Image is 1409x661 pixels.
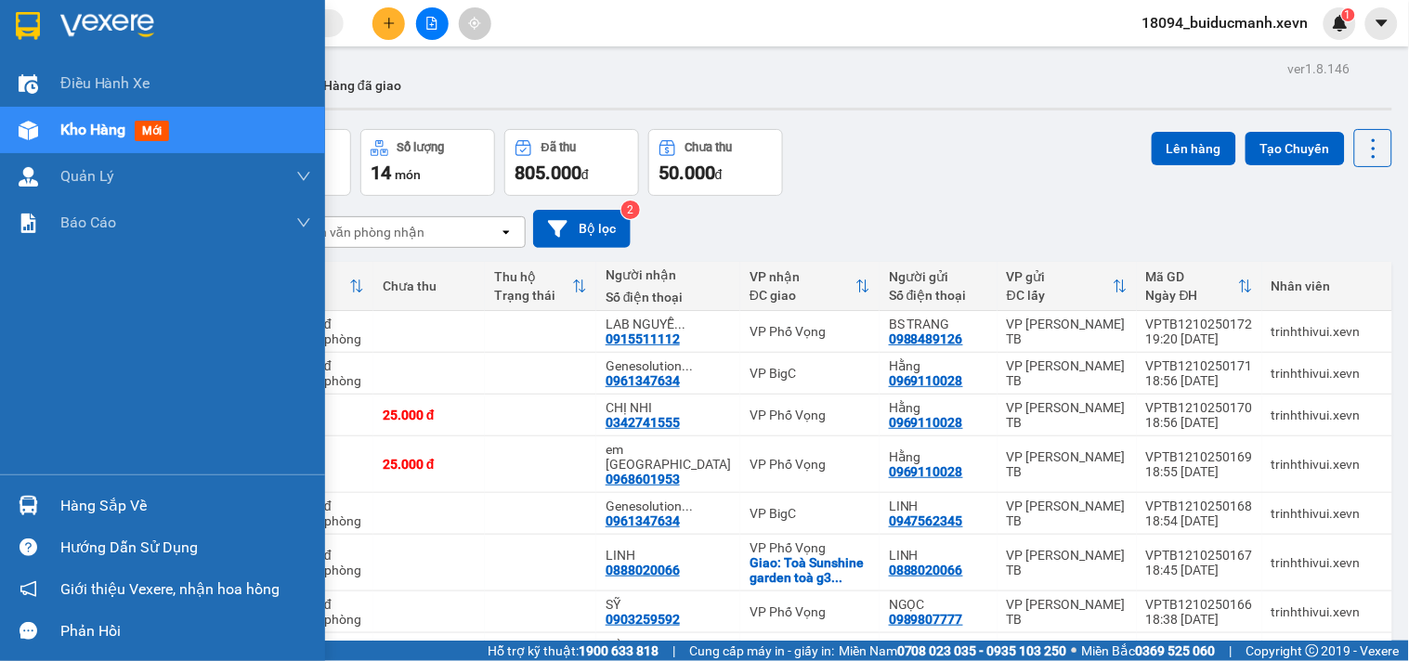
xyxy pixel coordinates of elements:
[606,415,680,430] div: 0342741555
[606,290,731,305] div: Số điện thoại
[606,317,731,331] div: LAB NGUYỄN HỢI
[889,269,988,284] div: Người gửi
[889,563,963,577] div: 0888020066
[395,167,421,182] span: món
[1007,358,1128,388] div: VP [PERSON_NAME] TB
[621,201,640,219] sup: 2
[889,400,988,415] div: Hằng
[494,269,572,284] div: Thu hộ
[504,129,639,196] button: Đã thu805.000đ
[1146,499,1253,513] div: VPTB1210250168
[308,63,416,108] button: Hàng đã giao
[659,162,715,184] span: 50.000
[1146,331,1253,346] div: 19:20 [DATE]
[1007,400,1128,430] div: VP [PERSON_NAME] TB
[740,262,880,311] th: Toggle SortBy
[1306,644,1319,657] span: copyright
[889,415,963,430] div: 0969110028
[889,612,963,627] div: 0989807777
[533,210,631,248] button: Bộ lọc
[606,400,731,415] div: CHỊ NHI
[60,71,150,95] span: Điều hành xe
[459,7,491,40] button: aim
[60,492,311,520] div: Hàng sắp về
[579,643,659,658] strong: 1900 633 818
[606,331,680,346] div: 0915511112
[750,408,870,422] div: VP Phố Vọng
[889,597,988,612] div: NGỌC
[839,641,1067,661] span: Miền Nam
[416,7,449,40] button: file-add
[1146,269,1238,284] div: Mã GD
[715,167,723,182] span: đ
[889,331,963,346] div: 0988489126
[1007,597,1128,627] div: VP [PERSON_NAME] TB
[606,563,680,577] div: 0888020066
[750,288,855,303] div: ĐC giao
[606,639,731,654] div: HÙNG
[20,538,37,556] span: question-circle
[16,12,40,40] img: logo-vxr
[1146,373,1253,388] div: 18:56 [DATE]
[889,464,963,479] div: 0969110028
[371,162,391,184] span: 14
[1007,288,1113,303] div: ĐC lấy
[606,373,680,388] div: 0961347634
[606,513,680,528] div: 0961347634
[383,17,396,30] span: plus
[889,513,963,528] div: 0947562345
[19,74,38,94] img: warehouse-icon
[750,604,870,619] div: VP Phố Vọng
[1342,8,1355,21] sup: 1
[19,496,38,515] img: warehouse-icon
[889,358,988,373] div: Hằng
[1128,11,1324,34] span: 18094_buiducmanh.xevn
[1146,449,1253,464] div: VPTB1210250169
[1146,400,1253,415] div: VPTB1210250170
[606,612,680,627] div: 0903259592
[889,639,988,654] div: NGỌC
[1374,15,1390,32] span: caret-down
[750,366,870,381] div: VP BigC
[488,641,659,661] span: Hỗ trợ kỹ thuật:
[485,262,596,311] th: Toggle SortBy
[383,279,476,293] div: Chưa thu
[1146,358,1253,373] div: VPTB1210250171
[1136,643,1216,658] strong: 0369 525 060
[1146,288,1238,303] div: Ngày ĐH
[20,622,37,640] span: message
[515,162,581,184] span: 805.000
[750,506,870,521] div: VP BigC
[1146,415,1253,430] div: 18:56 [DATE]
[60,617,311,645] div: Phản hồi
[19,121,38,140] img: warehouse-icon
[1146,563,1253,577] div: 18:45 [DATE]
[541,141,576,154] div: Đã thu
[581,167,589,182] span: đ
[750,555,870,585] div: Giao: Toà Sunshine garden toà g3 dương văn bé hai bà trưng
[1146,612,1253,627] div: 18:38 [DATE]
[606,267,731,282] div: Người nhận
[1082,641,1216,661] span: Miền Bắc
[889,317,988,331] div: BS TRANG
[606,358,731,373] div: Genesolution Ha Nội
[1007,269,1113,284] div: VP gửi
[606,442,731,472] div: em việt
[648,129,783,196] button: Chưa thu50.000đ
[689,641,834,661] span: Cung cấp máy in - giấy in:
[135,121,169,141] span: mới
[998,262,1137,311] th: Toggle SortBy
[1137,262,1262,311] th: Toggle SortBy
[750,269,855,284] div: VP nhận
[1332,15,1349,32] img: icon-new-feature
[1146,548,1253,563] div: VPTB1210250167
[606,499,731,513] div: Genesolution Ha Nội
[296,223,424,241] div: Chọn văn phòng nhận
[1007,499,1128,528] div: VP [PERSON_NAME] TB
[1146,597,1253,612] div: VPTB1210250166
[889,499,988,513] div: LINH
[60,121,125,138] span: Kho hàng
[1146,464,1253,479] div: 18:55 [DATE]
[383,408,476,422] div: 25.000 đ
[606,472,680,486] div: 0968601953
